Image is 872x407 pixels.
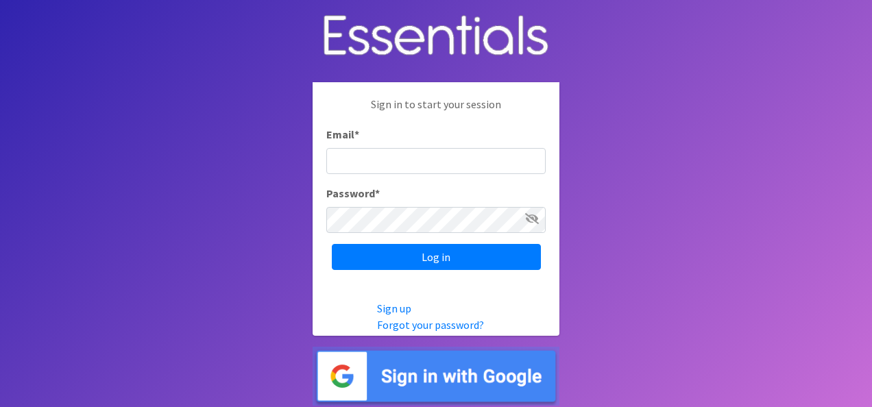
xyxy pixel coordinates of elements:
a: Forgot your password? [377,318,484,332]
abbr: required [375,186,380,200]
label: Email [326,126,359,143]
p: Sign in to start your session [326,96,546,126]
label: Password [326,185,380,201]
abbr: required [354,127,359,141]
img: Sign in with Google [313,347,559,406]
input: Log in [332,244,541,270]
a: Sign up [377,301,411,315]
img: Human Essentials [313,1,559,72]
